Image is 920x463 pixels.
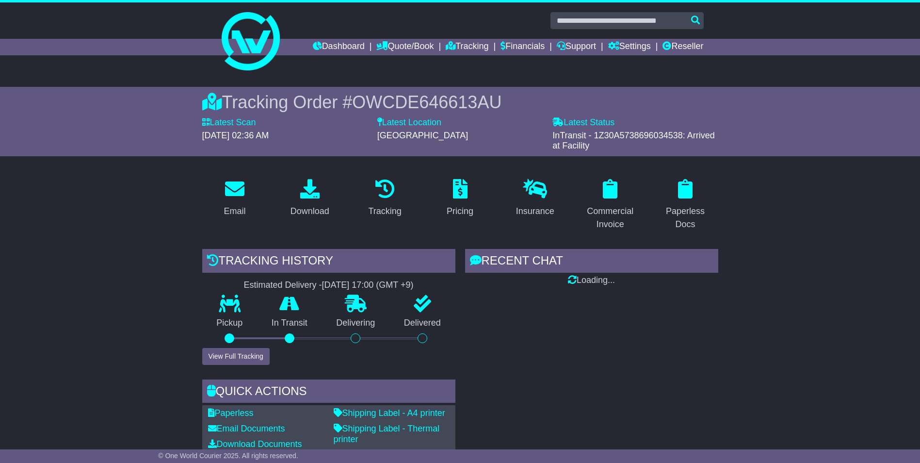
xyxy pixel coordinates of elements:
[334,424,440,444] a: Shipping Label - Thermal printer
[552,131,715,151] span: InTransit - 1Z30A5738696034538: Arrived at Facility
[465,249,718,275] div: RECENT CHAT
[376,39,434,55] a: Quote/Book
[322,280,414,291] div: [DATE] 17:00 (GMT +9)
[440,176,480,221] a: Pricing
[446,39,488,55] a: Tracking
[377,131,468,140] span: [GEOGRAPHIC_DATA]
[653,176,718,234] a: Paperless Docs
[377,117,441,128] label: Latest Location
[284,176,336,221] a: Download
[500,39,545,55] a: Financials
[202,92,718,113] div: Tracking Order #
[202,348,270,365] button: View Full Tracking
[557,39,596,55] a: Support
[447,205,473,218] div: Pricing
[158,452,298,460] span: © One World Courier 2025. All rights reserved.
[202,249,455,275] div: Tracking history
[208,439,302,449] a: Download Documents
[202,131,269,140] span: [DATE] 02:36 AM
[516,205,554,218] div: Insurance
[208,408,254,418] a: Paperless
[584,205,637,231] div: Commercial Invoice
[257,318,322,329] p: In Transit
[202,280,455,291] div: Estimated Delivery -
[202,318,258,329] p: Pickup
[362,176,407,221] a: Tracking
[202,380,455,406] div: Quick Actions
[368,205,401,218] div: Tracking
[578,176,643,234] a: Commercial Invoice
[662,39,703,55] a: Reseller
[389,318,455,329] p: Delivered
[552,117,614,128] label: Latest Status
[291,205,329,218] div: Download
[202,117,256,128] label: Latest Scan
[352,92,501,112] span: OWCDE646613AU
[510,176,561,221] a: Insurance
[465,275,718,286] div: Loading...
[224,205,245,218] div: Email
[608,39,651,55] a: Settings
[334,408,445,418] a: Shipping Label - A4 printer
[217,176,252,221] a: Email
[313,39,365,55] a: Dashboard
[322,318,390,329] p: Delivering
[208,424,285,433] a: Email Documents
[659,205,712,231] div: Paperless Docs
